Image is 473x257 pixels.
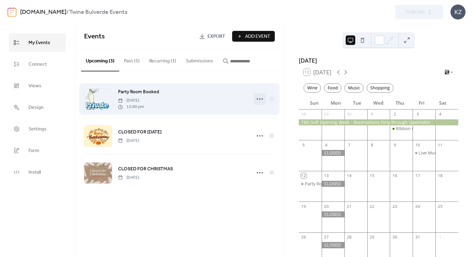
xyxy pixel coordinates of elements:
div: 4 [438,112,443,117]
div: 21 [347,204,352,209]
div: 13 [324,173,329,178]
div: 23 [392,204,398,209]
div: 3 [415,112,420,117]
span: CLOSED FOR [DATE] [118,129,162,136]
span: CLOSED FOR CHRISTMAS [118,166,173,173]
div: KZ [450,4,465,19]
div: Mon [325,97,346,109]
a: Connect [9,55,66,73]
div: Fri [411,97,432,109]
a: Form [9,141,66,160]
div: TBD Soft Opening Week - Reservations Only through Opentable [299,119,458,125]
div: Shopping [367,83,393,93]
div: 20 [324,204,329,209]
div: Wine [304,83,321,93]
div: 31 [415,235,420,240]
div: 15 [369,173,375,178]
div: RIbbon Cutting for Twine with Bulverde Chamber [390,126,413,132]
div: Live Music [413,150,435,156]
div: 19 [301,204,306,209]
div: 1 [369,112,375,117]
button: Submissions [181,49,218,71]
a: My Events [9,33,66,52]
div: 26 [301,235,306,240]
div: 22 [369,204,375,209]
div: 7 [347,142,352,148]
a: CLOSED FOR CHRISTMAS [118,165,173,173]
span: Events [84,30,105,43]
div: 24 [415,204,420,209]
div: 16 [392,173,398,178]
a: CLOSED FOR [DATE] [118,128,162,136]
span: [DATE] [118,138,139,144]
a: Party Room Booked [118,88,159,96]
div: 27 [324,235,329,240]
a: Views [9,76,66,95]
span: [DATE] [118,97,144,104]
span: Settings [29,124,47,134]
div: 8 [369,142,375,148]
b: Twine Bulverde Events [69,7,127,18]
div: CLOSED [322,211,344,217]
div: Wed [368,97,389,109]
div: 18 [438,173,443,178]
span: Party Room Booked [118,88,159,96]
div: 29 [369,235,375,240]
div: 1 [438,235,443,240]
div: Party Room Booked [299,181,322,187]
div: 2 [392,112,398,117]
img: logo [8,7,17,17]
div: Thu [389,97,411,109]
div: 29 [324,112,329,117]
div: Food [324,83,341,93]
a: [DOMAIN_NAME] [20,7,66,18]
span: Install [29,168,41,177]
button: Add Event [232,31,275,42]
span: Views [29,81,41,91]
div: 5 [301,142,306,148]
div: 25 [438,204,443,209]
div: CLOSED [322,150,344,156]
span: My Events [29,38,50,48]
div: Party Room Booked [305,181,345,187]
div: 30 [392,235,398,240]
div: 30 [347,112,352,117]
button: Past (5) [119,49,144,71]
div: Sun [304,97,325,109]
b: / [66,7,69,18]
div: 28 [301,112,306,117]
span: Form [29,146,39,156]
span: Export [208,33,225,40]
div: 6 [324,142,329,148]
div: 10 [415,142,420,148]
a: Export [195,31,230,42]
div: Sat [432,97,453,109]
span: 12:00 pm [118,104,144,110]
div: 11 [438,142,443,148]
div: 12 [301,173,306,178]
div: 28 [347,235,352,240]
div: CLOSED [322,181,344,187]
div: 14 [347,173,352,178]
span: [DATE] [118,175,139,181]
div: CLOSED [322,242,344,248]
a: Install [9,163,66,181]
div: Music [344,83,364,93]
span: Connect [29,60,47,69]
button: Recurring (1) [144,49,181,71]
div: 17 [415,173,420,178]
div: Live Music [419,150,440,156]
div: [DATE] [299,56,458,65]
a: Design [9,98,66,117]
span: Design [29,103,44,112]
button: Upcoming (3) [81,49,119,71]
div: Tue [347,97,368,109]
span: Add Event [245,33,270,40]
a: Settings [9,120,66,138]
div: 9 [392,142,398,148]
